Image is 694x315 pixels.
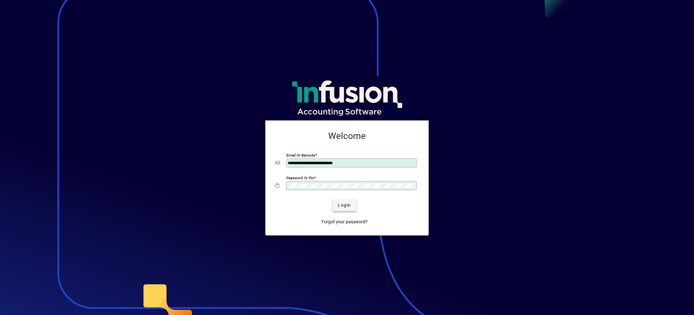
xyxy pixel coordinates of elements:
button: Login [333,200,356,211]
h2: Welcome [276,131,418,142]
mat-label: Password or Pin [286,175,314,180]
mat-label: Email or Barcode [286,153,315,157]
span: Forgot your password? [321,219,368,225]
a: Forgot your password? [319,216,370,228]
span: Login [338,202,351,209]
